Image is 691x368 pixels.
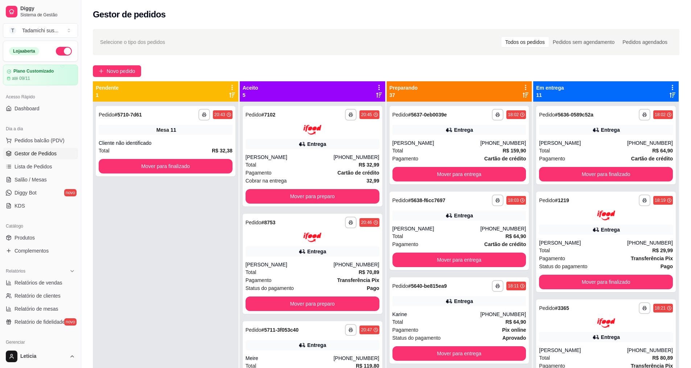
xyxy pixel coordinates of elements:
[392,283,408,289] span: Pedido
[15,189,37,196] span: Diggy Bot
[631,156,673,161] strong: Cartão de crédito
[15,247,49,254] span: Complementos
[3,174,78,185] a: Salão / Mesas
[392,167,526,181] button: Mover para entrega
[539,254,565,262] span: Pagamento
[508,112,519,118] div: 18:02
[99,147,110,155] span: Total
[6,268,25,274] span: Relatórios
[261,112,275,118] strong: # 7102
[15,150,57,157] span: Gestor de Pedidos
[555,305,569,311] strong: # 3365
[15,292,61,299] span: Relatório de clientes
[390,91,418,99] p: 37
[307,140,326,148] div: Entrega
[333,261,379,268] div: [PHONE_NUMBER]
[3,65,78,85] a: Plano Customizadoaté 09/11
[408,283,447,289] strong: # 5640-be815ea9
[15,137,65,144] span: Pedidos balcão (PDV)
[627,347,673,354] div: [PHONE_NUMBER]
[480,311,526,318] div: [PHONE_NUMBER]
[539,239,627,246] div: [PERSON_NAME]
[392,334,441,342] span: Status do pagamento
[618,37,671,47] div: Pedidos agendados
[15,279,62,286] span: Relatórios de vendas
[661,263,673,269] strong: Pago
[361,112,372,118] div: 20:45
[246,177,287,185] span: Cobrar na entrega
[333,355,379,362] div: [PHONE_NUMBER]
[246,169,272,177] span: Pagamento
[361,220,372,225] div: 20:46
[454,126,473,134] div: Entrega
[56,47,72,56] button: Alterar Status
[214,112,225,118] div: 20:43
[170,126,176,134] div: 11
[392,139,481,147] div: [PERSON_NAME]
[655,197,666,203] div: 18:19
[390,84,418,91] p: Preparando
[93,65,141,77] button: Novo pedido
[655,112,666,118] div: 18:02
[12,75,30,81] article: até 09/11
[536,91,564,99] p: 11
[107,67,135,75] span: Novo pedido
[337,277,379,283] strong: Transferência Pix
[246,268,256,276] span: Total
[15,234,35,241] span: Produtos
[15,105,40,112] span: Dashboard
[115,112,142,118] strong: # 5710-7d61
[367,285,379,291] strong: Pago
[100,38,165,46] span: Selecione o tipo dos pedidos
[539,197,555,203] span: Pedido
[246,112,262,118] span: Pedido
[3,336,78,348] div: Gerenciar
[505,233,526,239] strong: R$ 64,90
[261,327,299,333] strong: # 5711-3f053c40
[503,148,526,154] strong: R$ 159,90
[501,37,549,47] div: Todos os pedidos
[3,135,78,146] button: Pedidos balcão (PDV)
[3,232,78,244] a: Produtos
[3,103,78,114] a: Dashboard
[243,91,258,99] p: 5
[3,245,78,257] a: Complementos
[508,283,519,289] div: 18:11
[361,327,372,333] div: 20:47
[307,248,326,255] div: Entrega
[337,170,379,176] strong: Cartão de crédito
[392,232,403,240] span: Total
[392,346,526,361] button: Mover para entrega
[3,220,78,232] div: Catálogo
[15,318,65,326] span: Relatório de fidelidade
[246,220,262,225] span: Pedido
[246,276,272,284] span: Pagamento
[366,178,379,184] strong: 32,99
[454,212,473,219] div: Entrega
[484,156,526,161] strong: Cartão de crédito
[99,69,104,74] span: plus
[3,91,78,103] div: Acesso Rápido
[3,316,78,328] a: Relatório de fidelidadenovo
[3,277,78,289] a: Relatórios de vendas
[539,347,627,354] div: [PERSON_NAME]
[392,225,481,232] div: [PERSON_NAME]
[246,355,334,362] div: Meire
[3,187,78,199] a: Diggy Botnovo
[408,112,447,118] strong: # 5637-0eb0039e
[392,240,419,248] span: Pagamento
[246,297,379,311] button: Mover para preparo
[392,197,408,203] span: Pedido
[246,154,334,161] div: [PERSON_NAME]
[505,319,526,325] strong: R$ 64,90
[20,353,66,360] span: Leticia
[508,197,519,203] div: 18:03
[3,290,78,302] a: Relatório de clientes
[502,327,526,333] strong: Pix online
[359,269,379,275] strong: R$ 70,89
[3,3,78,20] a: DiggySistema de Gestão
[601,126,620,134] div: Entrega
[652,355,673,361] strong: R$ 80,89
[15,202,25,209] span: KDS
[539,275,673,289] button: Mover para finalizado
